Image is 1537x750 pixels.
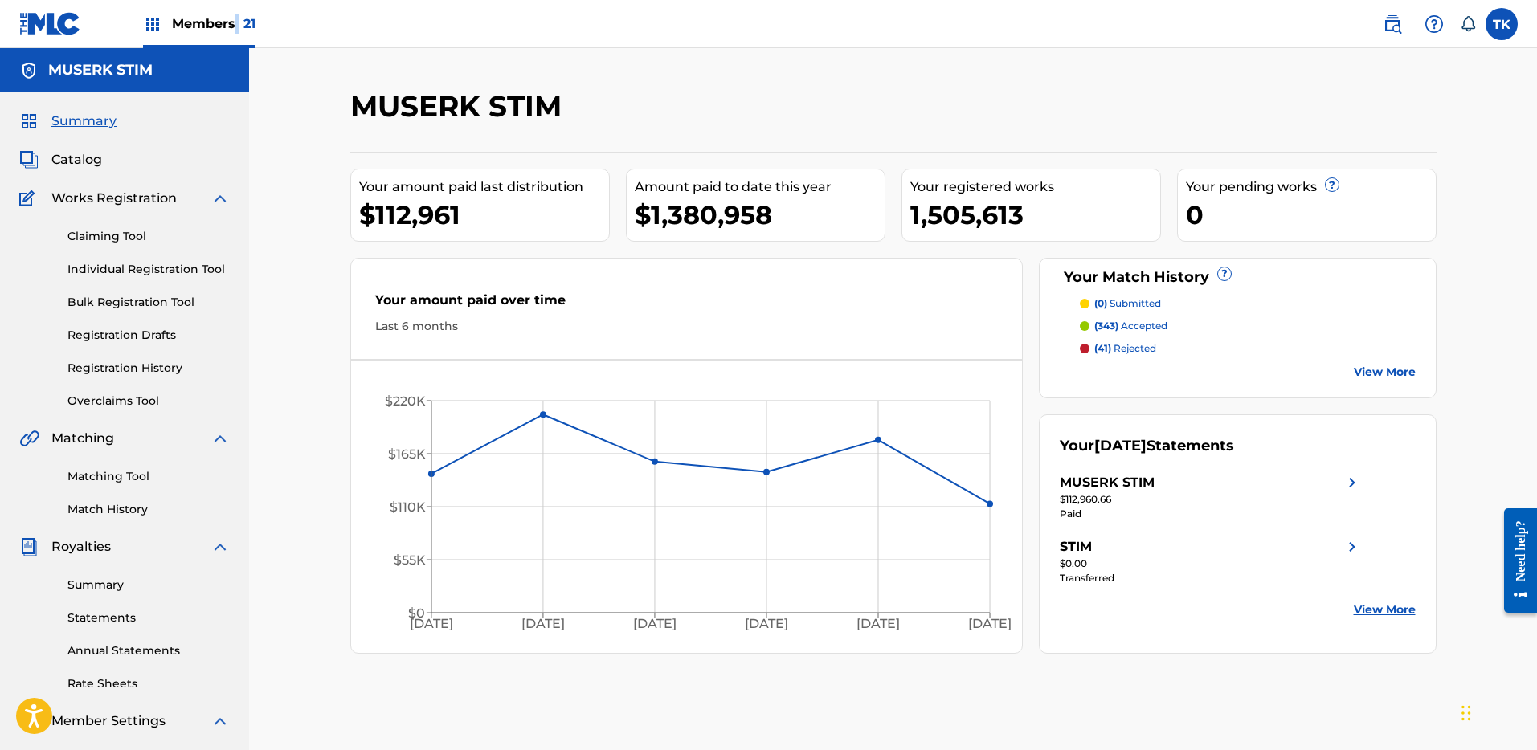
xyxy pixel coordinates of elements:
[1060,556,1362,571] div: $0.00
[745,617,788,632] tspan: [DATE]
[375,291,999,318] div: Your amount paid over time
[51,150,102,169] span: Catalog
[1094,341,1156,356] p: rejected
[211,189,230,208] img: expand
[375,318,999,335] div: Last 6 months
[51,112,117,131] span: Summary
[48,61,153,79] h5: MUSERK STIM
[1461,689,1471,737] div: Drag
[1060,267,1416,288] div: Your Match History
[1094,296,1161,311] p: submitted
[1326,178,1339,191] span: ?
[1492,496,1537,626] iframe: Resource Center
[350,88,570,124] h2: MUSERK STIM
[67,327,230,344] a: Registration Drafts
[387,446,425,462] tspan: $165K
[1094,319,1167,333] p: accepted
[1080,296,1416,311] a: (0) submitted
[635,197,885,233] div: $1,380,958
[1094,342,1111,354] span: (41)
[1186,177,1436,197] div: Your pending works
[19,150,39,169] img: Catalog
[211,711,230,731] img: expand
[393,552,425,568] tspan: $55K
[67,261,230,278] a: Individual Registration Tool
[51,711,166,731] span: Member Settings
[1218,267,1231,280] span: ?
[19,12,81,35] img: MLC Logo
[67,501,230,518] a: Match History
[1376,8,1408,40] a: Public Search
[19,112,39,131] img: Summary
[1094,320,1118,332] span: (343)
[1060,571,1362,585] div: Transferred
[1354,364,1416,381] a: View More
[19,61,39,80] img: Accounts
[1060,537,1092,556] div: STIM
[1425,14,1444,34] img: help
[409,617,452,632] tspan: [DATE]
[51,189,177,208] span: Works Registration
[19,150,102,169] a: CatalogCatalog
[1060,507,1362,521] div: Paid
[67,393,230,410] a: Overclaims Tool
[172,14,255,33] span: Members
[1094,297,1107,309] span: (0)
[1060,537,1362,585] a: STIMright chevron icon$0.00Transferred
[384,393,425,409] tspan: $220K
[1486,8,1518,40] div: User Menu
[635,177,885,197] div: Amount paid to date this year
[1418,8,1450,40] div: Help
[19,537,39,556] img: Royalties
[19,189,40,208] img: Works Registration
[1186,197,1436,233] div: 0
[1060,473,1155,492] div: MUSERK STIM
[51,429,114,448] span: Matching
[856,617,900,632] tspan: [DATE]
[67,294,230,311] a: Bulk Registration Tool
[1060,473,1362,521] a: MUSERK STIMright chevron icon$112,960.66Paid
[67,577,230,593] a: Summary
[359,197,609,233] div: $112,961
[67,675,230,692] a: Rate Sheets
[1457,673,1537,750] iframe: Chat Widget
[1060,435,1234,457] div: Your Statements
[67,609,230,626] a: Statements
[67,228,230,245] a: Claiming Tool
[1460,16,1476,32] div: Notifications
[521,617,565,632] tspan: [DATE]
[633,617,677,632] tspan: [DATE]
[67,360,230,377] a: Registration History
[910,177,1160,197] div: Your registered works
[211,537,230,556] img: expand
[211,429,230,448] img: expand
[1354,601,1416,618] a: View More
[143,14,162,34] img: Top Rightsholders
[67,642,230,659] a: Annual Statements
[51,537,111,556] span: Royalties
[1080,341,1416,356] a: (41) rejected
[243,16,255,31] span: 21
[67,468,230,485] a: Matching Tool
[1080,319,1416,333] a: (343) accepted
[19,112,117,131] a: SummarySummary
[1094,437,1147,454] span: [DATE]
[910,197,1160,233] div: 1,505,613
[359,177,609,197] div: Your amount paid last distribution
[1383,14,1402,34] img: search
[1343,537,1362,556] img: right chevron icon
[19,429,39,448] img: Matching
[1060,492,1362,507] div: $112,960.66
[968,617,1012,632] tspan: [DATE]
[389,499,425,515] tspan: $110K
[407,605,424,621] tspan: $0
[1343,473,1362,492] img: right chevron icon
